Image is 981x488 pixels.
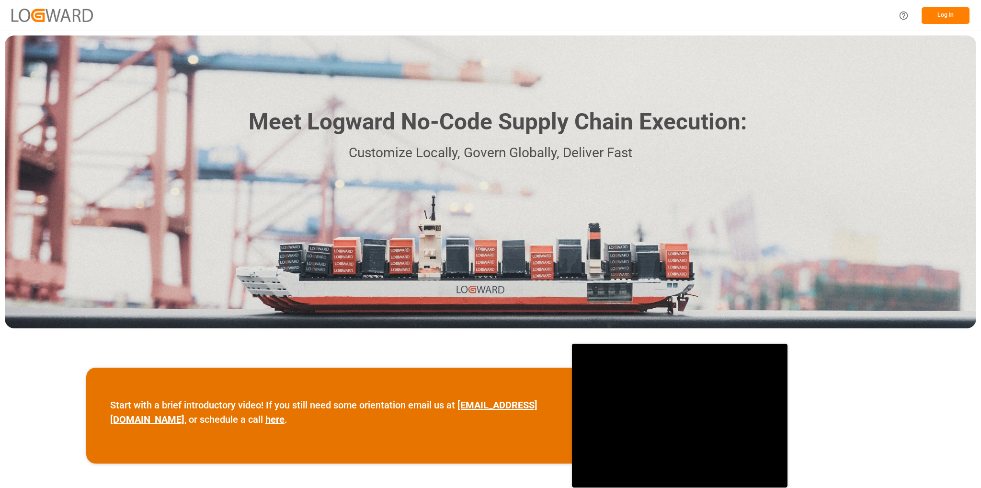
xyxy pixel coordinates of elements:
[922,7,970,24] button: Log In
[110,399,537,425] a: [EMAIL_ADDRESS][DOMAIN_NAME]
[110,398,548,427] p: Start with a brief introductory video! If you still need some orientation email us at , or schedu...
[265,414,285,425] a: here
[11,9,93,22] img: Logward_new_orange.png
[893,5,914,26] button: Help Center
[234,142,747,164] p: Customize Locally, Govern Globally, Deliver Fast
[249,105,747,139] h1: Meet Logward No-Code Supply Chain Execution:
